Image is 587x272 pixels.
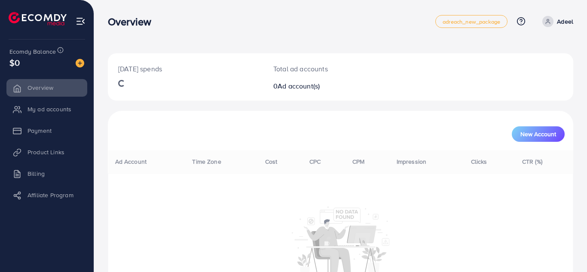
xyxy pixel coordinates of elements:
[9,56,20,69] span: $0
[539,16,573,27] a: Adeel
[9,47,56,56] span: Ecomdy Balance
[443,19,500,24] span: adreach_new_package
[108,15,158,28] h3: Overview
[557,16,573,27] p: Adeel
[273,64,369,74] p: Total ad accounts
[118,64,253,74] p: [DATE] spends
[520,131,556,137] span: New Account
[76,59,84,67] img: image
[512,126,565,142] button: New Account
[273,82,369,90] h2: 0
[278,81,320,91] span: Ad account(s)
[435,15,508,28] a: adreach_new_package
[76,16,86,26] img: menu
[9,12,67,25] img: logo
